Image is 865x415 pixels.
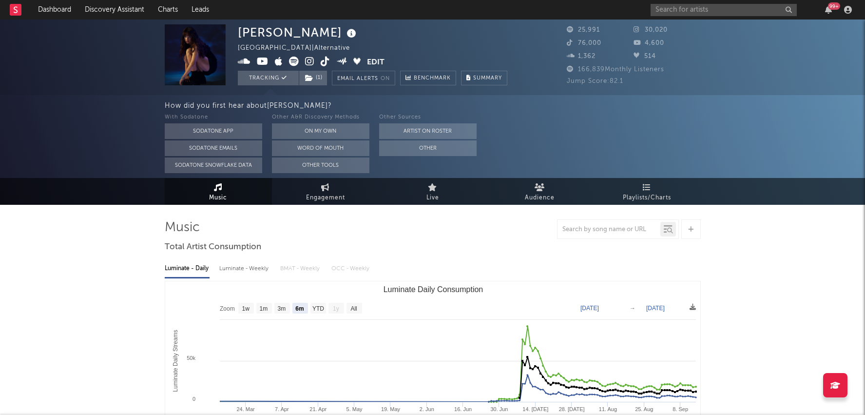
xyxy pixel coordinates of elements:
[635,406,653,412] text: 25. Aug
[219,260,270,277] div: Luminate - Weekly
[525,192,555,204] span: Audience
[379,140,477,156] button: Other
[238,24,359,40] div: [PERSON_NAME]
[400,71,456,85] a: Benchmark
[332,71,395,85] button: Email AlertsOn
[272,158,369,173] button: Other Tools
[309,406,327,412] text: 21. Apr
[312,305,324,312] text: YTD
[299,71,327,85] button: (1)
[379,178,486,205] a: Live
[414,73,451,84] span: Benchmark
[187,355,195,361] text: 50k
[630,305,635,312] text: →
[350,305,357,312] text: All
[383,285,483,294] text: Luminate Daily Consumption
[558,406,584,412] text: 28. [DATE]
[598,406,616,412] text: 11. Aug
[306,192,345,204] span: Engagement
[277,305,286,312] text: 3m
[486,178,594,205] a: Audience
[580,305,599,312] text: [DATE]
[379,112,477,123] div: Other Sources
[379,123,477,139] button: Artist on Roster
[165,140,262,156] button: Sodatone Emails
[490,406,508,412] text: 30. Jun
[567,66,664,73] span: 166,839 Monthly Listeners
[454,406,472,412] text: 16. Jun
[567,27,600,33] span: 25,991
[461,71,507,85] button: Summary
[238,71,299,85] button: Tracking
[557,226,660,234] input: Search by song name or URL
[172,330,178,392] text: Luminate Daily Streams
[634,27,668,33] span: 30,020
[419,406,434,412] text: 2. Jun
[165,178,272,205] a: Music
[236,406,255,412] text: 24. Mar
[828,2,840,10] div: 99 +
[275,406,289,412] text: 7. Apr
[367,57,384,69] button: Edit
[295,305,304,312] text: 6m
[165,123,262,139] button: Sodatone App
[165,112,262,123] div: With Sodatone
[272,178,379,205] a: Engagement
[242,305,250,312] text: 1w
[651,4,797,16] input: Search for artists
[426,192,439,204] span: Live
[381,406,400,412] text: 19. May
[165,241,261,253] span: Total Artist Consumption
[567,40,601,46] span: 76,000
[673,406,688,412] text: 8. Sep
[381,76,390,81] em: On
[165,158,262,173] button: Sodatone Snowflake Data
[272,112,369,123] div: Other A&R Discovery Methods
[238,42,372,54] div: [GEOGRAPHIC_DATA] | Alternative
[272,140,369,156] button: Word Of Mouth
[634,40,664,46] span: 4,600
[473,76,502,81] span: Summary
[825,6,832,14] button: 99+
[209,192,227,204] span: Music
[165,260,210,277] div: Luminate - Daily
[192,396,195,402] text: 0
[522,406,548,412] text: 14. [DATE]
[623,192,671,204] span: Playlists/Charts
[646,305,665,312] text: [DATE]
[272,123,369,139] button: On My Own
[299,71,327,85] span: ( 1 )
[634,53,656,59] span: 514
[594,178,701,205] a: Playlists/Charts
[567,53,596,59] span: 1,362
[333,305,339,312] text: 1y
[346,406,363,412] text: 5. May
[220,305,235,312] text: Zoom
[567,78,623,84] span: Jump Score: 82.1
[259,305,268,312] text: 1m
